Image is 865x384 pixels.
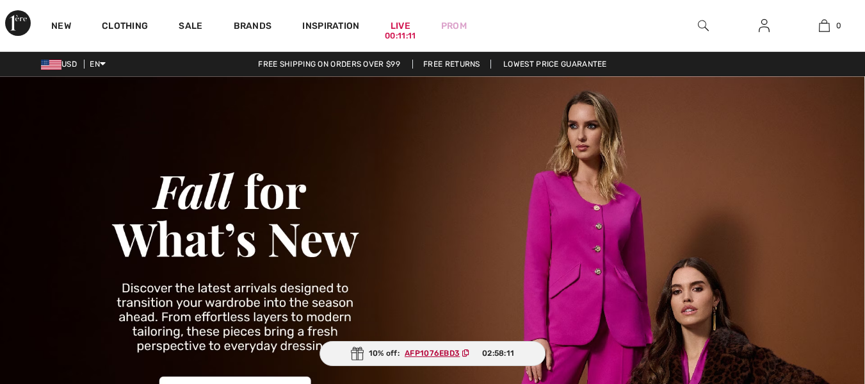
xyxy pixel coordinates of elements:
a: Sign In [748,18,780,34]
a: Prom [441,19,467,33]
img: 1ère Avenue [5,10,31,36]
img: Gift.svg [351,347,364,360]
img: search the website [698,18,709,33]
div: 10% off: [319,341,546,366]
span: EN [90,60,106,69]
span: 0 [836,20,841,31]
a: Sale [179,21,202,34]
a: Live00:11:11 [391,19,410,33]
span: USD [41,60,82,69]
a: Free Returns [412,60,491,69]
ins: AFP1076EBD3 [405,349,460,358]
span: Inspiration [302,21,359,34]
a: New [51,21,71,34]
a: 0 [795,18,854,33]
span: 02:58:11 [482,347,514,359]
img: US Dollar [41,60,61,70]
img: My Bag [819,18,830,33]
img: My Info [759,18,770,33]
iframe: Opens a widget where you can chat to one of our agents [784,346,852,378]
a: Clothing [102,21,148,34]
a: Brands [234,21,272,34]
div: 00:11:11 [385,30,416,42]
a: Free shipping on orders over $99 [248,60,410,69]
a: Lowest Price Guarantee [493,60,617,69]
